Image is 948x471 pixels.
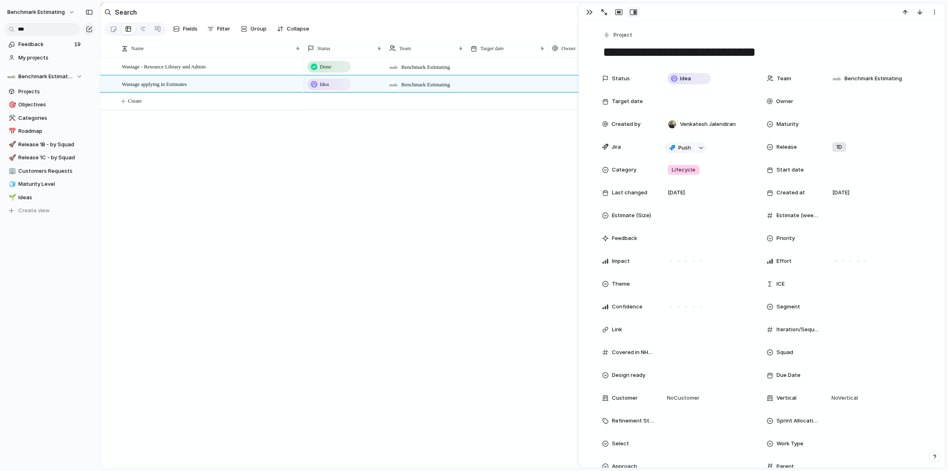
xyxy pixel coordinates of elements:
a: 🧊Maturity Level [4,178,86,190]
span: Refinement Stage [612,417,654,425]
span: Estimate (weeks) [776,211,819,220]
span: Start date [776,166,804,174]
span: Team [777,75,791,83]
span: Release 1B - by Squad [18,141,83,149]
span: Group [251,25,266,33]
span: Projects [18,88,83,96]
span: Work Type [776,440,803,448]
span: Objectives [18,101,83,109]
a: Projects [4,86,86,98]
span: Create [128,97,142,105]
div: 🚀 [9,140,14,149]
span: Release 1C - by Squad [18,154,83,162]
span: Owner [776,97,793,106]
span: Benchmark Estimating [7,8,65,16]
h2: Search [115,7,137,17]
span: Status [317,44,330,53]
span: Jira [611,143,621,151]
span: Idea [680,75,691,83]
span: Benchmark Estimating [18,73,73,81]
span: Priority [776,234,795,242]
span: Idea [320,80,329,88]
span: Categories [18,114,83,122]
span: Wastage applying in Estimates [122,79,187,88]
button: Create view [4,205,86,217]
div: ⚒️ [9,113,14,123]
a: 🚀Release 1B - by Squad [4,139,86,151]
span: Lifecycle [672,166,695,174]
span: Last changed [612,189,647,197]
span: Sprint Allocation [776,417,819,425]
span: Customer [612,394,638,402]
span: Name [131,44,144,53]
button: Benchmark Estimating [4,70,86,83]
button: 🏢 [7,167,15,175]
span: Release [776,143,797,151]
span: Filter [217,25,230,33]
span: Benchmark Estimating [401,81,450,89]
span: Benchmark Estimating [845,75,902,83]
span: Created at [776,189,805,197]
span: ICE [776,280,785,288]
span: Done [320,63,331,71]
button: 🎯 [7,101,15,109]
span: Fields [183,25,198,33]
span: Ideas [18,194,83,202]
span: Approach [612,462,637,471]
button: Fields [170,22,201,35]
button: Push [664,143,695,153]
span: Confidence [612,303,642,311]
div: 📅 [9,127,14,136]
span: Feedback [612,234,637,242]
button: 🚀 [7,154,15,162]
span: Squad [776,348,793,357]
button: 🧊 [7,180,15,188]
button: Project [601,29,635,41]
div: 🚀 [9,153,14,163]
div: 🌱 [9,193,14,202]
span: Iteration/Sequence [776,326,819,334]
span: Link [612,326,622,334]
a: 🎯Objectives [4,99,86,111]
span: Segment [776,303,800,311]
span: No Vertical [829,394,858,402]
a: ⚒️Categories [4,112,86,124]
span: 1D [836,143,842,151]
span: Collapse [287,25,309,33]
span: Target date [480,44,504,53]
span: Covered in NHP3 [612,348,654,357]
span: Category [612,166,636,174]
a: 🚀Release 1C - by Squad [4,152,86,164]
span: Parent [776,462,794,471]
a: 📅Roadmap [4,125,86,137]
button: ⚒️ [7,114,15,122]
span: Project [614,31,632,39]
span: Status [612,75,630,83]
span: Maturity [776,120,798,128]
span: [DATE] [832,189,849,197]
span: Select [612,440,629,448]
div: 🏢Customers Requests [4,165,86,177]
a: 🌱Ideas [4,191,86,204]
span: Roadmap [18,127,83,135]
span: Theme [612,280,630,288]
span: Feedback [18,40,72,48]
span: Design ready [612,371,645,379]
span: Team [399,44,411,53]
button: 📅 [7,127,15,135]
span: Impact [612,257,630,265]
a: My projects [4,52,86,64]
button: 🚀 [7,141,15,149]
span: Customers Requests [18,167,83,175]
span: Push [678,144,691,152]
button: Filter [204,22,233,35]
button: 🌱 [7,194,15,202]
span: Estimate (Size) [612,211,651,220]
span: Create view [18,207,50,215]
span: My projects [18,54,83,62]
